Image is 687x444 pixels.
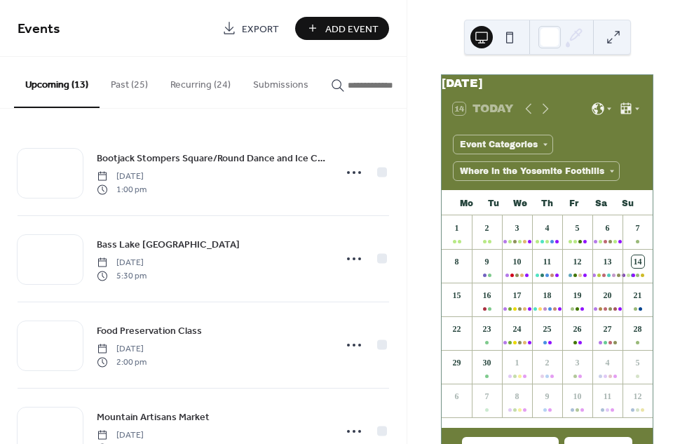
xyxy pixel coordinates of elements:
[533,190,560,215] div: Th
[481,255,494,268] div: 9
[97,324,202,339] span: Food Preservation Class
[601,255,614,268] div: 13
[451,356,463,369] div: 29
[571,390,584,403] div: 10
[541,255,554,268] div: 11
[601,289,614,302] div: 20
[453,190,479,215] div: Mo
[97,269,147,282] span: 5:30 pm
[481,323,494,335] div: 23
[481,356,494,369] div: 30
[511,323,524,335] div: 24
[442,75,653,92] div: [DATE]
[601,323,614,335] div: 27
[601,222,614,234] div: 6
[451,289,463,302] div: 15
[481,390,494,403] div: 7
[541,356,554,369] div: 2
[632,323,644,335] div: 28
[511,356,524,369] div: 1
[97,152,326,166] span: Bootjack Stompers Square/Round Dance and Ice Cream Social
[97,150,326,166] a: Bootjack Stompers Square/Round Dance and Ice Cream Social
[507,190,533,215] div: We
[511,222,524,234] div: 3
[212,17,290,40] a: Export
[97,356,147,368] span: 2:00 pm
[632,390,644,403] div: 12
[601,390,614,403] div: 11
[632,289,644,302] div: 21
[561,190,587,215] div: Fr
[97,429,147,442] span: [DATE]
[632,255,644,268] div: 14
[159,57,242,107] button: Recurring (24)
[571,289,584,302] div: 19
[325,22,379,36] span: Add Event
[632,222,644,234] div: 7
[451,255,463,268] div: 8
[571,255,584,268] div: 12
[571,356,584,369] div: 3
[481,222,494,234] div: 2
[541,390,554,403] div: 9
[451,390,463,403] div: 6
[511,289,524,302] div: 17
[242,22,279,36] span: Export
[451,222,463,234] div: 1
[541,289,554,302] div: 18
[587,190,614,215] div: Sa
[481,289,494,302] div: 16
[97,323,202,339] a: Food Preservation Class
[97,343,147,356] span: [DATE]
[242,57,320,107] button: Submissions
[97,410,210,425] span: Mountain Artisans Market
[541,222,554,234] div: 4
[601,356,614,369] div: 4
[97,257,147,269] span: [DATE]
[571,323,584,335] div: 26
[100,57,159,107] button: Past (25)
[97,183,147,196] span: 1:00 pm
[18,15,60,43] span: Events
[97,236,240,253] a: Bass Lake [GEOGRAPHIC_DATA]
[97,238,240,253] span: Bass Lake [GEOGRAPHIC_DATA]
[295,17,389,40] button: Add Event
[97,409,210,425] a: Mountain Artisans Market
[571,222,584,234] div: 5
[511,255,524,268] div: 10
[541,323,554,335] div: 25
[479,190,506,215] div: Tu
[511,390,524,403] div: 8
[615,190,641,215] div: Su
[97,170,147,183] span: [DATE]
[14,57,100,108] button: Upcoming (13)
[632,356,644,369] div: 5
[451,323,463,335] div: 22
